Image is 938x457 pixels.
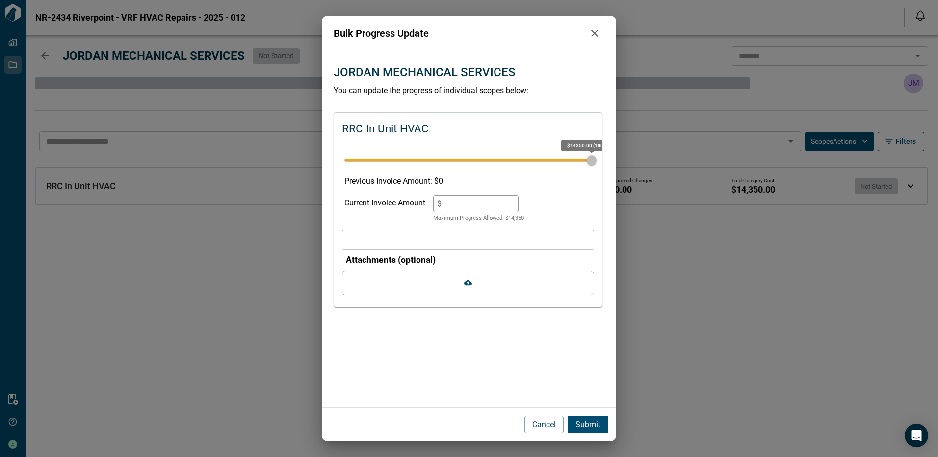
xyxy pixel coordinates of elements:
p: JORDAN MECHANICAL SERVICES [334,63,516,81]
p: Maximum Progress Allowed: $ 14,350 [433,214,524,223]
p: Attachments (optional) [346,254,594,266]
p: Submit [575,419,600,431]
p: RRC In Unit HVAC [342,121,429,137]
span: $ [437,199,442,208]
div: Open Intercom Messenger [905,424,928,447]
p: Previous Invoice Amount: $ 0 [344,176,592,187]
p: Cancel [532,419,556,431]
p: You can update the progress of individual scopes below: [334,85,604,97]
button: Cancel [524,416,564,433]
button: Submit [568,416,608,433]
p: Bulk Progress Update [334,26,585,41]
div: Current Invoice Amount [344,195,425,223]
